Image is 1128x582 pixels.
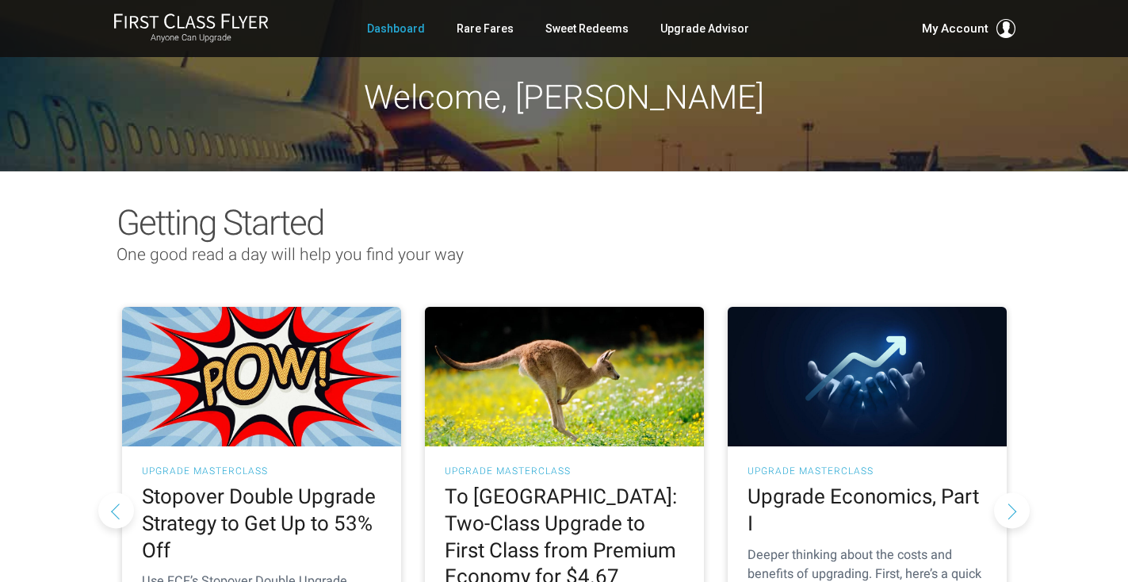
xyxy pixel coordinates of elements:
button: Next slide [994,492,1030,528]
a: Sweet Redeems [545,14,629,43]
a: Upgrade Advisor [660,14,749,43]
a: Dashboard [367,14,425,43]
span: Getting Started [117,202,323,243]
h3: UPGRADE MASTERCLASS [445,466,684,476]
span: One good read a day will help you find your way [117,245,464,264]
button: My Account [922,19,1015,38]
a: Rare Fares [457,14,514,43]
small: Anyone Can Upgrade [113,33,269,44]
h2: Upgrade Economics, Part I [748,484,987,538]
a: First Class FlyerAnyone Can Upgrade [113,13,269,44]
h3: UPGRADE MASTERCLASS [142,466,381,476]
img: First Class Flyer [113,13,269,29]
h3: UPGRADE MASTERCLASS [748,466,987,476]
span: Welcome, [PERSON_NAME] [364,78,764,117]
button: Previous slide [98,492,134,528]
span: My Account [922,19,988,38]
h2: Stopover Double Upgrade Strategy to Get Up to 53% Off [142,484,381,564]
